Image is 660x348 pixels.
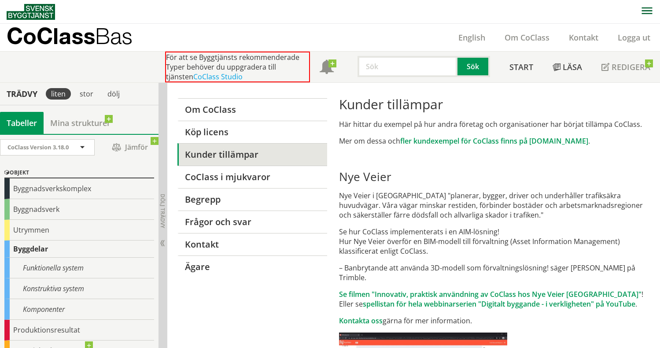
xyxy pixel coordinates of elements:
a: Begrepp [177,188,327,211]
span: Bas [95,23,133,49]
div: stor [74,88,99,100]
div: Funktionella system [4,258,154,278]
img: Svensk Byggtjänst [7,4,55,20]
p: CoClass [7,31,133,41]
h1: Kunder tillämpar [339,96,650,112]
a: Kontakt [177,233,327,255]
p: gärna för mer information. [339,316,650,326]
a: CoClass Studio [193,72,243,81]
a: English [449,32,495,43]
span: Redigera [612,62,650,72]
span: Jämför [103,140,156,155]
div: liten [46,88,71,100]
a: Frågor och svar [177,211,327,233]
div: Produktionsresultat [4,320,154,341]
p: Se hur CoClass implementerats i en AIM-lösning! Hur Nye Veier överför en BIM-modell till förvaltn... [339,227,650,256]
p: Mer om dessa och . [339,136,650,146]
div: Komponenter [4,299,154,320]
a: Kontakta oss [339,316,383,326]
span: Dölj trädvy [159,194,166,228]
p: ! Eller se . [339,289,650,309]
a: Om CoClass [495,32,559,43]
button: Sök [457,56,490,77]
a: Start [500,52,543,82]
a: Redigera [592,52,660,82]
p: – Banbrytande att använda 3D-modell som förvaltningslösning! säger [PERSON_NAME] på Trimble. [339,263,650,282]
div: Trädvy [2,89,42,99]
a: Köp licens [177,121,327,143]
div: Byggdelar [4,241,154,258]
div: Utrymmen [4,220,154,241]
a: spellistan för hela webbinarserien "Digitalt byggande - i verkligheten" på YouTube [363,299,635,309]
div: Byggnadsverkskomplex [4,178,154,199]
div: dölj [102,88,125,100]
div: Konstruktiva system [4,278,154,299]
a: Ägare [177,255,327,278]
a: Se filmen "Innovativ, praktisk användning av CoClass hos Nye Veier [GEOGRAPHIC_DATA]" [339,289,642,299]
div: För att se Byggtjänsts rekommenderade Typer behöver du uppgradera till tjänsten [165,52,310,82]
span: Läsa [563,62,582,72]
a: Läsa [543,52,592,82]
a: Logga ut [608,32,660,43]
span: Notifikationer [320,61,334,75]
p: Här hittar du exempel på hur andra företag och organisationer har börjat tillämpa CoClass. [339,119,650,129]
a: fler kundexempel för CoClass finns på [DOMAIN_NAME] [400,136,588,146]
a: CoClass i mjukvaror [177,166,327,188]
a: CoClassBas [7,24,151,51]
div: Objekt [4,168,154,178]
a: Om CoClass [177,98,327,121]
span: Start [509,62,533,72]
h2: Nye Veier [339,170,650,184]
span: CoClass Version 3.18.0 [7,143,69,151]
input: Sök [358,56,457,77]
a: Mina strukturer [44,112,117,134]
p: Nye Veier i [GEOGRAPHIC_DATA] "planerar, bygger, driver och underhåller trafiksäkra huvudvägar. V... [339,191,650,220]
a: Kunder tillämpar [177,143,327,166]
div: Byggnadsverk [4,199,154,220]
a: Kontakt [559,32,608,43]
